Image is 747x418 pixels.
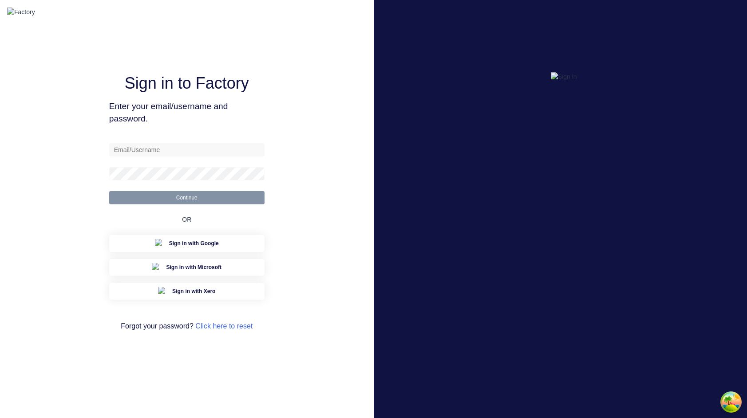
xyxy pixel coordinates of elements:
img: Microsoft Sign in [152,263,161,272]
img: Sign in [551,72,577,82]
button: Microsoft Sign inSign in with Microsoft [109,259,265,276]
span: Enter your email/username and password. [109,100,265,126]
button: Continue [109,191,265,204]
span: Sign in with Xero [172,287,215,295]
h1: Sign in to Factory [125,74,249,93]
a: Click here to reset [195,322,253,330]
button: Google Sign inSign in with Google [109,235,265,252]
input: Email/Username [109,143,265,156]
img: Google Sign in [155,239,164,248]
img: Factory [7,8,35,17]
span: Forgot your password? [121,321,253,332]
img: Xero Sign in [158,287,167,296]
span: Sign in with Microsoft [166,263,221,271]
span: Sign in with Google [169,239,219,247]
button: Xero Sign inSign in with Xero [109,283,265,300]
div: OR [182,204,191,235]
button: Open Tanstack query devtools [722,393,740,411]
